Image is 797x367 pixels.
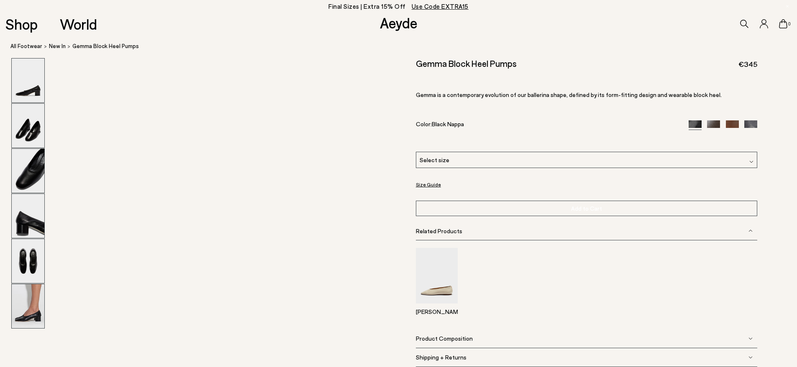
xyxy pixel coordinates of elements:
[416,201,757,216] button: Add to Cart
[416,298,458,315] a: Kirsten Ballet Flats [PERSON_NAME]
[12,104,44,148] img: Gemma Block Heel Pumps - Image 2
[72,42,139,51] span: Gemma Block Heel Pumps
[416,120,678,130] div: Color:
[416,92,757,99] p: Gemma is a contemporary evolution of our ballerina shape, defined by its form-fitting design and ...
[416,248,458,303] img: Kirsten Ballet Flats
[787,22,792,26] span: 0
[749,160,753,164] img: svg%3E
[432,120,464,127] span: Black Nappa
[571,205,602,212] span: Add to Cart
[10,35,797,58] nav: breadcrumb
[748,336,753,341] img: svg%3E
[12,194,44,238] img: Gemma Block Heel Pumps - Image 4
[416,179,441,190] button: Size Guide
[416,335,473,342] span: Product Composition
[412,3,469,10] span: Navigate to /collections/ss25-final-sizes
[738,59,757,69] span: €345
[5,17,38,31] a: Shop
[60,17,97,31] a: World
[416,308,458,315] p: [PERSON_NAME]
[10,42,42,51] a: All Footwear
[779,19,787,28] a: 0
[12,59,44,102] img: Gemma Block Heel Pumps - Image 1
[12,284,44,328] img: Gemma Block Heel Pumps - Image 6
[748,229,753,233] img: svg%3E
[416,227,462,234] span: Related Products
[748,355,753,359] img: svg%3E
[416,354,466,361] span: Shipping + Returns
[12,239,44,283] img: Gemma Block Heel Pumps - Image 5
[49,42,66,51] a: New In
[328,1,469,12] p: Final Sizes | Extra 15% Off
[12,149,44,193] img: Gemma Block Heel Pumps - Image 3
[49,43,66,49] span: New In
[380,14,418,31] a: Aeyde
[420,156,449,165] span: Select size
[416,58,517,69] h2: Gemma Block Heel Pumps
